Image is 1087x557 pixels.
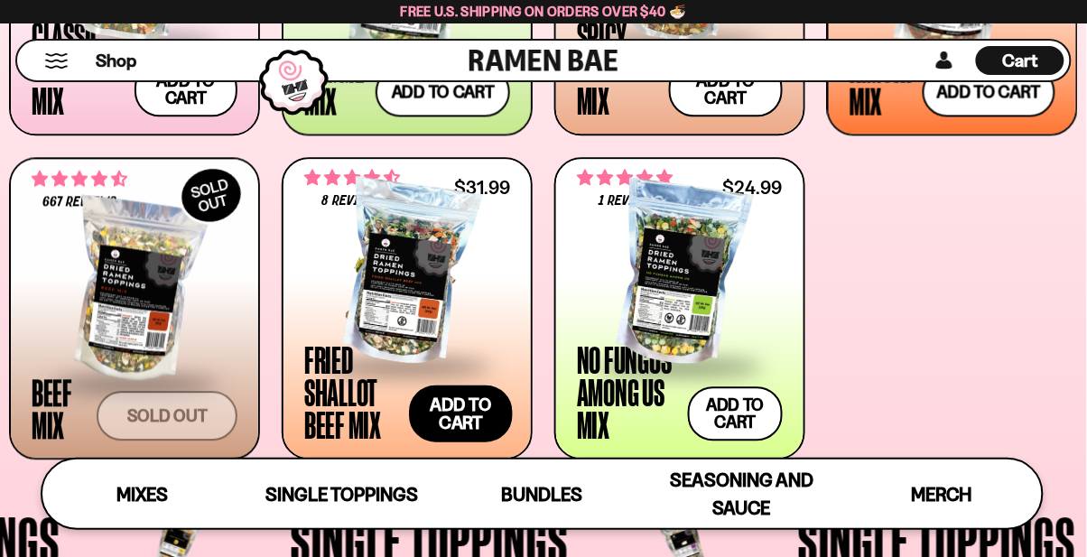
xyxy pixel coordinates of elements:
span: Single Toppings [265,483,418,506]
div: No Fungus Among Us Mix [577,343,679,441]
div: $24.99 [723,179,783,196]
a: Bundles [442,460,642,528]
div: Classic Seafood Mix [32,19,125,116]
a: Merch [842,460,1042,528]
div: Spicy Garlic Mix [577,19,660,116]
span: Mixes [116,483,168,506]
a: Cart [976,41,1064,80]
button: Mobile Menu Trigger [44,53,69,69]
span: Cart [1003,50,1038,71]
span: Seasoning and Sauce [670,469,813,519]
span: Free U.S. Shipping on Orders over $40 🍜 [401,3,687,20]
span: Bundles [501,483,582,506]
span: 4.64 stars [32,167,127,190]
div: Fried Shallot Beef Mix [304,343,403,441]
a: Seasoning and Sauce [642,460,841,528]
a: 5.00 stars 1 review $24.99 No Fungus Among Us Mix Add to cart [554,157,805,460]
span: 667 reviews [42,195,116,209]
div: Kimchi Mix [850,51,914,116]
div: $31.99 [454,179,510,196]
div: Beef Mix [32,376,88,441]
a: 4.62 stars 8 reviews $31.99 Fried Shallot Beef Mix Add to cart [282,157,533,460]
button: Add to cart [688,386,783,441]
span: 5.00 stars [577,166,673,190]
button: Add to cart [409,385,513,441]
a: Mixes [42,460,242,528]
a: SOLDOUT 4.64 stars 667 reviews Beef Mix Sold out [9,157,260,460]
a: Single Toppings [242,460,441,528]
span: 4.62 stars [304,166,400,190]
span: Shop [96,49,136,73]
div: SOLD OUT [172,159,250,231]
span: Merch [912,483,972,506]
div: Veggie Mix [304,51,367,116]
a: Shop [96,46,136,75]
